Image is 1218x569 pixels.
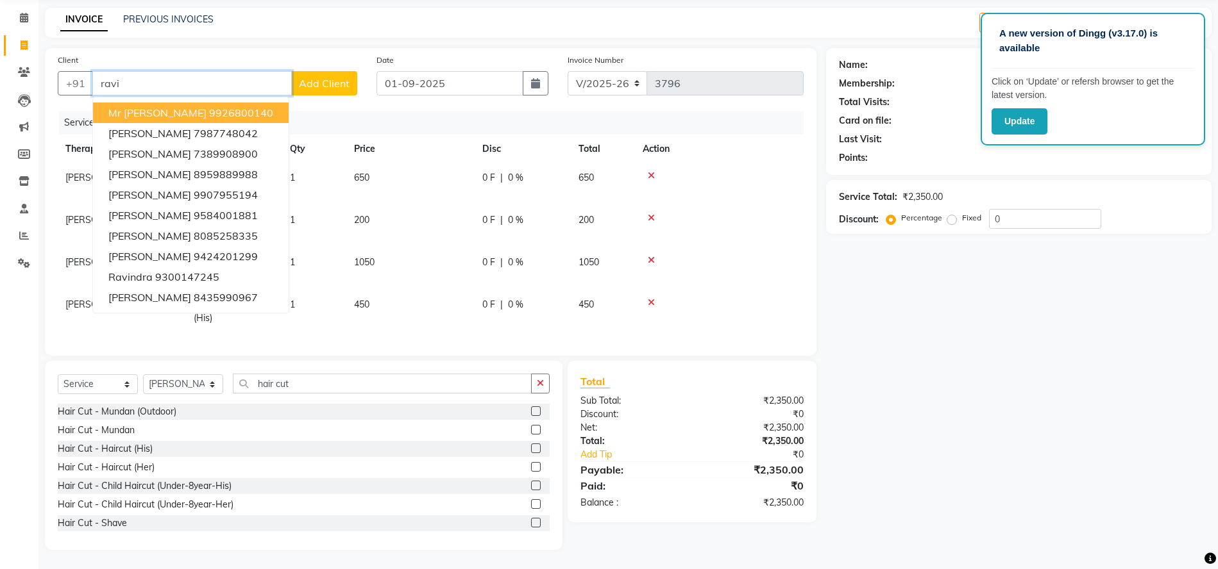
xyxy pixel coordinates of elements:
span: Total [580,375,610,388]
th: Total [571,135,635,163]
span: Mr [PERSON_NAME] [108,106,207,119]
span: 1050 [354,256,375,268]
div: Last Visit: [839,133,882,146]
ngb-highlight: 8959889988 [194,168,258,181]
ngb-highlight: 9300147245 [155,270,219,283]
div: Hair Cut - Mundan (Outdoor) [58,405,176,418]
span: [PERSON_NAME] [108,127,191,140]
div: Points: [839,151,868,165]
th: Disc [475,135,571,163]
div: ₹2,350.00 [692,462,813,477]
ngb-highlight: 9424201299 [194,250,258,263]
div: Service Total: [839,190,897,204]
input: Search or Scan [233,374,532,393]
button: Create New [979,13,1053,33]
a: Add Tip [571,448,712,461]
div: Hair Cut - Mundan [58,424,135,437]
span: [PERSON_NAME] [108,250,191,263]
div: Name: [839,58,868,72]
div: ₹0 [692,408,813,421]
span: 0 % [508,256,523,269]
span: | [500,213,503,227]
span: 1 [290,256,295,268]
p: A new version of Dingg (v3.17.0) is available [999,26,1187,55]
span: 0 F [482,298,495,311]
div: ₹2,350.00 [692,496,813,509]
span: 0 F [482,171,495,185]
span: [PERSON_NAME] [108,168,191,181]
div: Services [59,111,813,135]
ngb-highlight: 7987748042 [194,127,258,140]
button: Add Client [291,71,357,95]
th: Therapist [58,135,186,163]
label: Client [58,54,78,66]
span: 450 [354,299,369,310]
div: Hair Cut - Child Haircut (Under-8year-Her) [58,498,233,511]
span: | [500,171,503,185]
ngb-highlight: 8435990967 [194,291,258,304]
span: 0 F [482,256,495,269]
div: Hair Cut - Child Haircut (Under-8year-His) [58,479,232,493]
div: Paid: [571,478,692,493]
button: +91 [58,71,94,95]
span: 450 [579,299,594,310]
div: Balance : [571,496,692,509]
div: Total Visits: [839,95,890,109]
div: Hair Cut - Shave [58,516,127,530]
ngb-highlight: 9584001881 [194,209,258,222]
label: Date [376,54,394,66]
th: Action [635,135,804,163]
span: [PERSON_NAME] [108,229,191,242]
span: 650 [579,172,594,183]
div: ₹0 [712,448,813,461]
div: ₹2,350.00 [902,190,943,204]
ngb-highlight: 8085258335 [194,229,258,242]
div: ₹0 [692,478,813,493]
span: 650 [354,172,369,183]
ngb-highlight: 7389908900 [194,147,258,160]
div: Net: [571,421,692,434]
a: PREVIOUS INVOICES [123,13,214,25]
button: Update [992,108,1047,135]
div: Total: [571,434,692,448]
span: [PERSON_NAME] [108,147,191,160]
p: Click on ‘Update’ or refersh browser to get the latest version. [992,75,1194,102]
span: | [500,256,503,269]
span: Add Client [299,77,350,90]
div: Hair Cut - Haircut (His) [58,442,153,456]
ngb-highlight: 9907955194 [194,188,258,201]
label: Percentage [901,212,942,224]
div: Discount: [571,408,692,421]
span: [PERSON_NAME] [65,256,137,268]
span: | [500,298,503,311]
div: Discount: [839,213,879,226]
th: Price [346,135,475,163]
span: 0 % [508,298,523,311]
div: ₹2,350.00 [692,434,813,448]
th: Qty [282,135,346,163]
div: Card on file: [839,114,892,128]
input: Search by Name/Mobile/Email/Code [92,71,292,95]
label: Invoice Number [568,54,623,66]
span: [PERSON_NAME] [65,299,137,310]
span: 1 [290,172,295,183]
div: Hair Cut - Haircut (Her) [58,461,155,474]
div: Membership: [839,77,895,90]
div: Sub Total: [571,394,692,408]
span: 1050 [579,256,599,268]
a: INVOICE [60,8,108,31]
span: 200 [579,214,594,226]
label: Fixed [962,212,981,224]
div: ₹2,350.00 [692,421,813,434]
ngb-highlight: 9926800140 [209,106,273,119]
span: Ravindra [108,270,153,283]
span: 0 F [482,213,495,227]
span: [PERSON_NAME] [108,188,191,201]
span: [PERSON_NAME] [65,214,137,226]
div: ₹2,350.00 [692,394,813,408]
div: Payable: [571,462,692,477]
span: [PERSON_NAME] [108,291,191,304]
span: [PERSON_NAME] [108,209,191,222]
span: 200 [354,214,369,226]
span: 0 % [508,171,523,185]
